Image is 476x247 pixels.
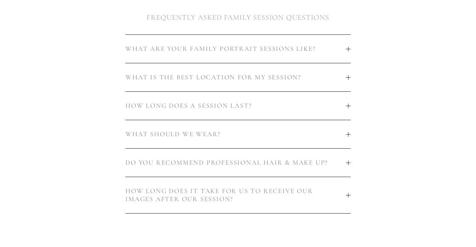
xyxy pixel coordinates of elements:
[125,92,351,120] button: HOW LONG DOES A SESSION LAST?
[125,45,346,53] span: WHAT ARE YOUR FAMILY PORTRAIT SESSIONS LIKE?
[125,102,346,110] span: HOW LONG DOES A SESSION LAST?
[125,130,346,138] span: WHAT SHOULD WE WEAR?
[125,120,351,148] button: WHAT SHOULD WE WEAR?
[125,35,351,63] button: WHAT ARE YOUR FAMILY PORTRAIT SESSIONS LIKE?
[125,159,346,167] span: DO YOU RECOMMEND PROFESSIONAL HAIR & MAKE UP?
[125,73,346,81] span: WHAT IS THE BEST LOCATION FOR MY SESSION?
[125,177,351,213] button: HOW LONG DOES IT TAKE FOR US TO RECEIVE OUR IMAGES AFTER OUR SESSION?
[125,149,351,177] button: DO YOU RECOMMEND PROFESSIONAL HAIR & MAKE UP?
[7,12,469,23] h2: FREQUENTLY ASKED FAMILY SESSION QUESTIONS
[125,187,346,203] span: HOW LONG DOES IT TAKE FOR US TO RECEIVE OUR IMAGES AFTER OUR SESSION?
[125,63,351,91] button: WHAT IS THE BEST LOCATION FOR MY SESSION?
